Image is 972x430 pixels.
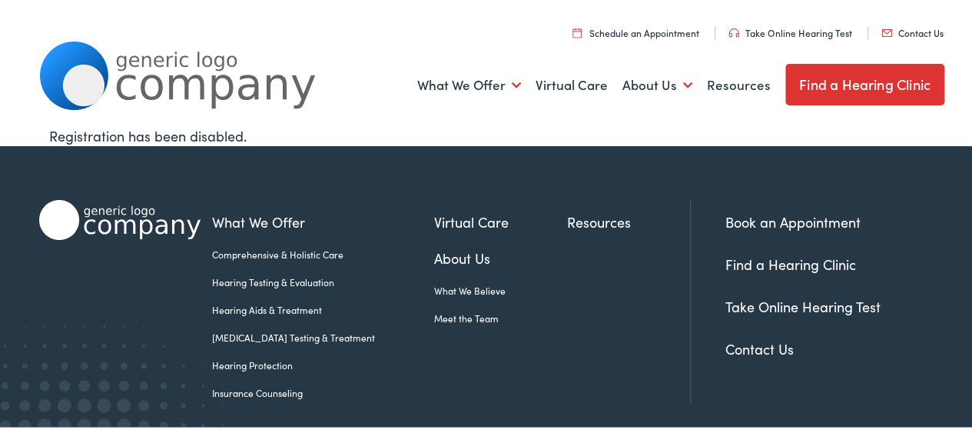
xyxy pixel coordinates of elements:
a: Hearing Protection [212,356,434,370]
a: Comprehensive & Holistic Care [212,245,434,259]
a: [MEDICAL_DATA] Testing & Treatment [212,328,434,342]
a: Insurance Counseling [212,384,434,398]
a: What We Believe [434,282,568,295]
a: Meet the Team [434,309,568,323]
a: Take Online Hearing Test [725,295,881,314]
a: Resources [567,209,690,230]
a: Contact Us [725,337,794,356]
a: Virtual Care [536,55,608,112]
a: Hearing Aids & Treatment [212,301,434,315]
a: Book an Appointment [725,210,861,229]
a: Schedule an Appointment [572,24,699,37]
div: Registration has been disabled. [49,123,934,144]
img: Alpaca Audiology [39,198,201,238]
img: utility icon [572,25,582,35]
img: utility icon [728,26,739,35]
img: utility icon [881,27,892,35]
a: About Us [622,55,692,112]
a: What We Offer [417,55,521,112]
a: Take Online Hearing Test [728,24,852,37]
a: What We Offer [212,209,434,230]
a: About Us [434,245,568,266]
a: Contact Us [881,24,944,37]
a: Virtual Care [434,209,568,230]
a: Find a Hearing Clinic [725,252,856,272]
a: Find a Hearing Clinic [785,62,944,103]
a: Hearing Testing & Evaluation [212,273,434,287]
a: Resources [707,55,771,112]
